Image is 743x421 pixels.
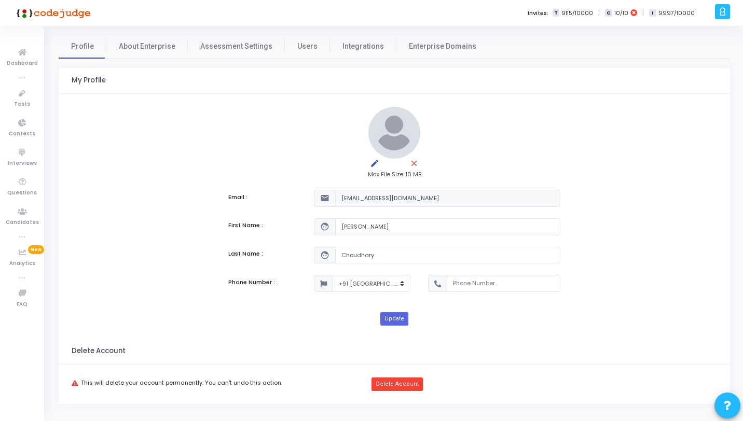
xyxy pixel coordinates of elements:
[297,41,318,52] span: Users
[561,9,593,18] span: 9115/10000
[447,275,560,292] input: Phone Number...
[9,130,35,138] span: Contests
[200,41,272,52] span: Assessment Settings
[642,7,644,18] span: |
[28,245,44,254] span: New
[335,190,560,207] input: Email...
[7,189,37,198] span: Questions
[371,377,423,391] button: Delete Account
[228,193,247,202] label: Email :
[598,7,600,18] span: |
[228,278,275,287] label: Phone Number :
[335,247,560,264] input: Last Name...
[71,41,94,52] span: Profile
[342,41,384,52] span: Integrations
[228,170,560,179] div: Max File Size: 10 MB
[59,339,730,364] kt-portlet-header: Delete Account
[380,312,408,326] button: Update
[614,9,628,18] span: 10/10
[72,347,126,355] h3: Delete Account
[368,159,381,171] mat-icon: edit
[13,3,91,23] img: logo
[528,9,548,18] label: Invites:
[14,100,30,109] span: Tests
[7,59,38,68] span: Dashboard
[59,68,730,94] kt-portlet-header: My Profile
[409,41,476,52] span: Enterprise Domains
[8,159,37,168] span: Interviews
[605,9,612,17] span: C
[72,76,106,85] h3: My Profile
[649,9,656,17] span: I
[368,107,420,159] img: default.jpg
[408,159,420,171] mat-icon: close
[335,218,560,235] input: First Name...
[6,218,39,227] span: Candidates
[553,9,559,17] span: T
[17,300,27,309] span: FAQ
[119,41,175,52] span: About Enterprise
[9,259,35,268] span: Analytics
[81,380,282,386] span: This will delete your account permanently. You can't undo this action.
[228,221,263,230] label: First Name :
[658,9,695,18] span: 9997/10000
[228,249,263,258] label: Last Name :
